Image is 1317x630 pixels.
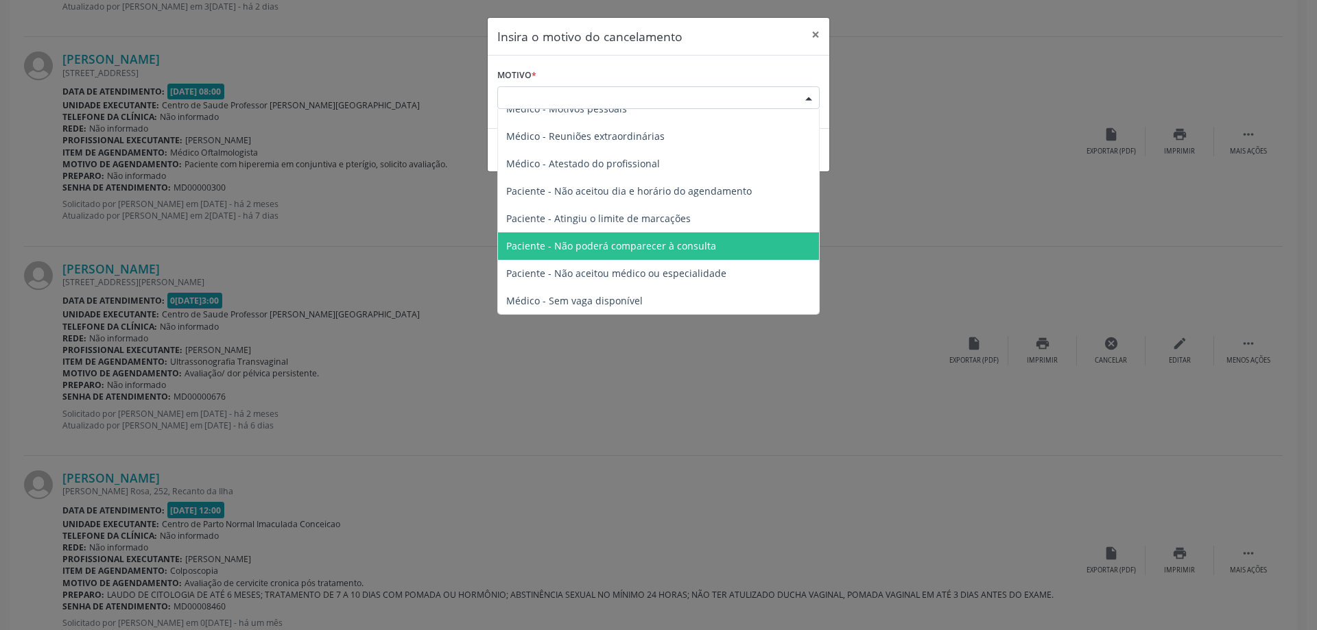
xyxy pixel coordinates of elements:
span: Paciente - Não aceitou médico ou especialidade [506,267,726,280]
span: Paciente - Não aceitou dia e horário do agendamento [506,184,752,197]
h5: Insira o motivo do cancelamento [497,27,683,45]
span: Médico - Sem vaga disponível [506,294,643,307]
span: Médico - Atestado do profissional [506,157,660,170]
span: Médico - Reuniões extraordinárias [506,130,665,143]
label: Motivo [497,65,536,86]
span: Paciente - Não poderá comparecer à consulta [506,239,716,252]
button: Close [802,18,829,51]
span: Médico - Motivos pessoais [506,102,627,115]
span: Paciente - Atingiu o limite de marcações [506,212,691,225]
